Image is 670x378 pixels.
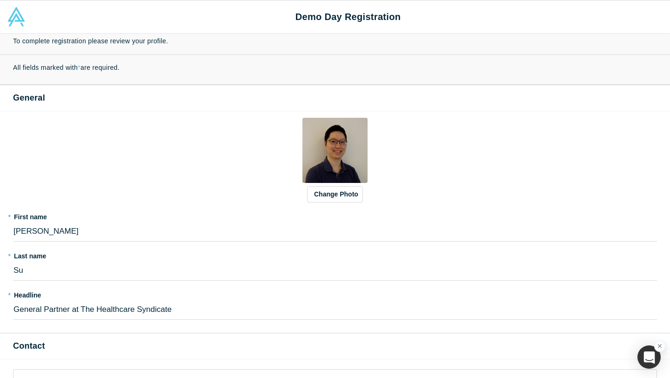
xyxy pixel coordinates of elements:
button: Change Photo [307,186,363,202]
strong: Demo Day Registration [295,12,401,22]
p: All fields marked with are required. [13,63,657,73]
h3: Contact [13,340,657,352]
input: Partner, CEO [13,300,657,320]
img: Profile user default [302,118,368,183]
label: Headline [13,287,657,300]
label: First name [13,209,657,222]
img: Alchemist Accelerator Logo [7,7,26,27]
label: Last name [13,248,657,261]
h3: General [13,92,657,104]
